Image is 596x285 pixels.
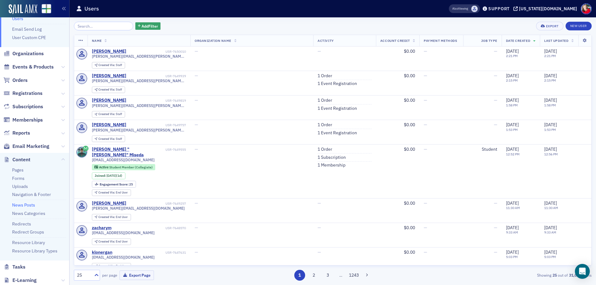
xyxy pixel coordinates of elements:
[424,38,457,43] span: Payment Methods
[544,206,558,210] time: 11:30 AM
[318,73,332,79] a: 1 Order
[424,97,427,103] span: —
[92,49,126,54] a: [PERSON_NAME]
[195,249,198,255] span: —
[92,78,186,83] span: [PERSON_NAME][EMAIL_ADDRESS][PERSON_NAME][DOMAIN_NAME]
[92,103,186,108] span: [PERSON_NAME][EMAIL_ADDRESS][PERSON_NAME][DOMAIN_NAME]
[318,163,345,168] a: 1 Membership
[544,54,556,58] time: 2:21 PM
[12,167,24,173] a: Pages
[494,48,497,54] span: —
[92,214,131,220] div: Created Via: End User
[551,272,558,278] strong: 25
[506,97,519,103] span: [DATE]
[12,64,54,70] span: Events & Products
[318,81,357,87] a: 1 Event Registration
[544,230,556,234] time: 9:33 AM
[92,206,185,211] span: [PERSON_NAME][EMAIL_ADDRESS][DOMAIN_NAME]
[92,201,126,206] a: [PERSON_NAME]
[544,48,557,54] span: [DATE]
[98,215,116,219] span: Created Via :
[12,192,51,197] a: Navigation & Footer
[506,146,519,152] span: [DATE]
[506,225,519,230] span: [DATE]
[546,24,559,28] div: Export
[92,54,186,59] span: [PERSON_NAME][EMAIL_ADDRESS][PERSON_NAME][DOMAIN_NAME]
[127,202,186,206] div: USR-7649257
[294,270,305,281] button: 1
[92,122,126,128] div: [PERSON_NAME]
[506,152,520,156] time: 12:52 PM
[318,155,346,160] a: 1 Subscription
[544,249,557,255] span: [DATE]
[506,73,519,78] span: [DATE]
[195,122,198,127] span: —
[404,200,415,206] span: $0.00
[581,3,592,14] span: Profile
[494,122,497,127] span: —
[98,216,128,219] div: End User
[12,103,43,110] span: Subscriptions
[544,78,556,82] time: 2:15 PM
[3,117,43,123] a: Memberships
[404,249,415,255] span: $0.00
[92,73,126,79] a: [PERSON_NAME]
[106,173,116,178] span: [DATE]
[98,264,116,268] span: Created Via :
[3,277,37,284] a: E-Learning
[380,38,410,43] span: Account Credit
[12,264,25,270] span: Tasks
[494,200,497,206] span: —
[92,225,111,231] a: zacharym
[506,127,518,132] time: 1:53 PM
[544,97,557,103] span: [DATE]
[92,230,155,235] span: [EMAIL_ADDRESS][DOMAIN_NAME]
[142,23,158,29] span: Add Filter
[404,48,415,54] span: $0.00
[544,152,558,156] time: 12:56 PM
[127,123,186,127] div: USR-7649757
[318,106,357,111] a: 1 Event Registration
[12,211,45,216] a: News Categories
[3,130,30,136] a: Reports
[99,165,109,169] span: Active
[12,229,44,235] a: Redirect Groups
[336,272,345,278] span: …
[12,77,28,84] span: Orders
[98,265,128,268] div: End User
[12,184,28,189] a: Uploads
[98,190,116,194] span: Created Via :
[98,63,116,67] span: Created Via :
[12,248,57,254] a: Resource Library Types
[12,221,31,227] a: Redirects
[349,270,359,281] button: 1243
[506,230,518,234] time: 9:33 AM
[92,158,155,162] span: [EMAIL_ADDRESS][DOMAIN_NAME]
[135,22,161,30] button: AddFilter
[98,240,128,243] div: End User
[544,146,557,152] span: [DATE]
[404,122,415,127] span: $0.00
[318,122,332,128] a: 1 Order
[318,48,321,54] span: —
[404,73,415,78] span: $0.00
[471,6,478,12] span: Katey Free
[12,156,30,163] span: Content
[74,22,133,30] input: Search…
[12,176,25,181] a: Forms
[506,48,519,54] span: [DATE]
[404,146,415,152] span: $0.00
[195,38,231,43] span: Organization Name
[424,146,427,152] span: —
[452,7,458,11] div: Also
[195,146,198,152] span: —
[98,112,116,116] span: Created Via :
[92,164,156,170] div: Active: Active: Student Member (Collegiate)
[100,182,129,186] span: Engagement Score :
[94,165,152,169] a: Active Student Member (Collegiate)
[318,130,357,136] a: 1 Event Registration
[12,143,49,150] span: Email Marketing
[95,174,106,178] span: Joined :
